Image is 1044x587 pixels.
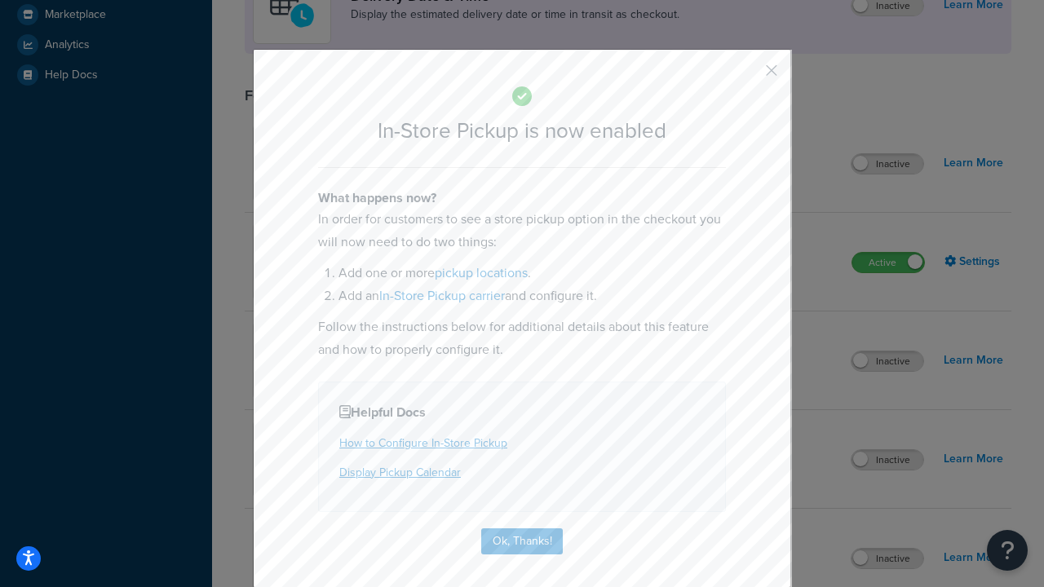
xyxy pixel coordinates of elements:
[318,208,726,254] p: In order for customers to see a store pickup option in the checkout you will now need to do two t...
[339,464,461,481] a: Display Pickup Calendar
[339,435,507,452] a: How to Configure In-Store Pickup
[318,316,726,361] p: Follow the instructions below for additional details about this feature and how to properly confi...
[435,263,528,282] a: pickup locations
[318,188,726,208] h4: What happens now?
[379,286,505,305] a: In-Store Pickup carrier
[339,403,705,422] h4: Helpful Docs
[338,262,726,285] li: Add one or more .
[481,528,563,554] button: Ok, Thanks!
[318,119,726,143] h2: In-Store Pickup is now enabled
[338,285,726,307] li: Add an and configure it.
